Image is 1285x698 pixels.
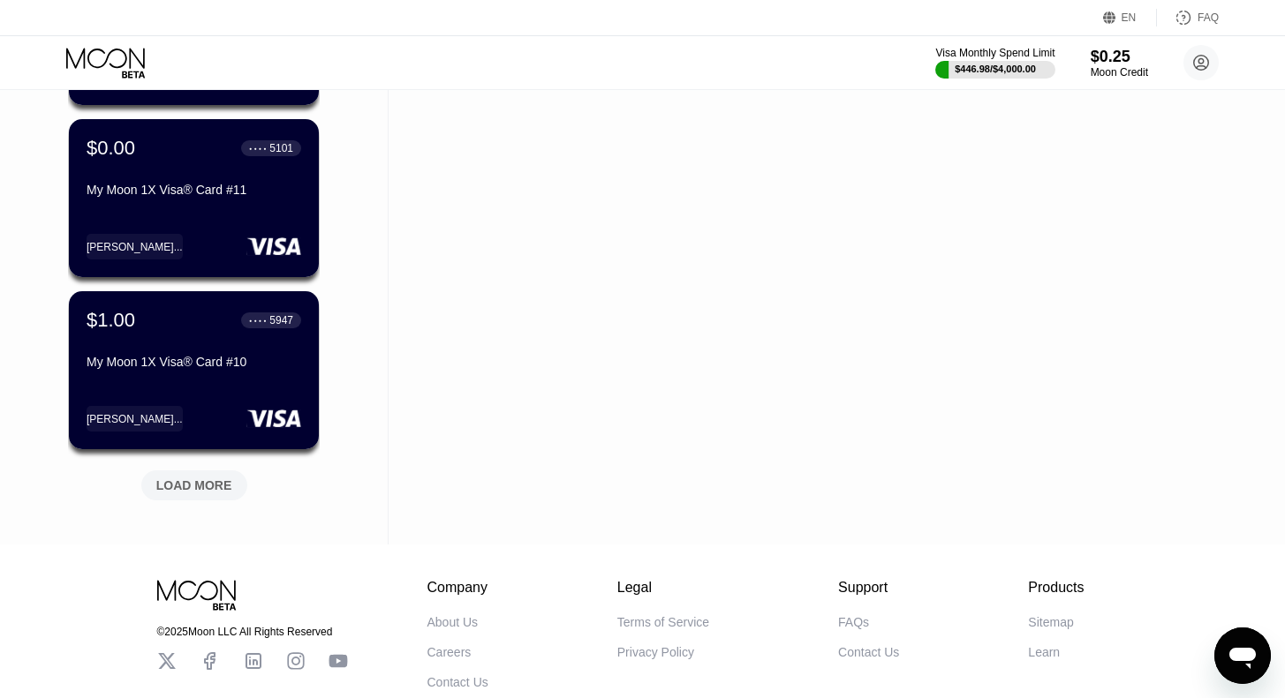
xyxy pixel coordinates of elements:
div: LOAD MORE [156,477,232,493]
div: About Us [427,615,479,629]
div: Legal [617,580,709,596]
div: ● ● ● ● [249,318,267,323]
iframe: Button to launch messaging window [1214,627,1271,684]
div: [PERSON_NAME]... [87,413,183,425]
div: LOAD MORE [128,463,261,500]
div: Moon Credit [1091,66,1148,79]
div: Products [1028,580,1084,596]
div: Privacy Policy [617,645,694,659]
div: Sitemap [1028,615,1073,629]
div: Contact Us [838,645,899,659]
div: $0.25 [1091,48,1148,66]
div: Careers [427,645,472,659]
div: [PERSON_NAME]... [87,234,183,259]
div: Visa Monthly Spend Limit$446.98/$4,000.00 [935,47,1054,79]
div: Support [838,580,899,596]
div: My Moon 1X Visa® Card #11 [87,183,301,197]
div: $0.25Moon Credit [1091,48,1148,79]
div: $1.00 [87,309,135,332]
div: [PERSON_NAME]... [87,406,183,432]
div: Terms of Service [617,615,709,629]
div: $0.00 [87,137,135,160]
div: Contact Us [427,675,488,689]
div: Visa Monthly Spend Limit [935,47,1054,59]
div: EN [1103,9,1157,26]
div: FAQ [1198,11,1219,24]
div: 5101 [269,142,293,154]
div: $446.98 / $4,000.00 [955,64,1036,74]
div: EN [1122,11,1137,24]
div: Company [427,580,488,596]
div: FAQs [838,615,869,629]
div: $0.00● ● ● ●5101My Moon 1X Visa® Card #11[PERSON_NAME]... [69,119,319,277]
div: 5947 [269,314,293,326]
div: Learn [1028,645,1060,659]
div: My Moon 1X Visa® Card #10 [87,355,301,369]
div: © 2025 Moon LLC All Rights Reserved [157,626,348,638]
div: FAQ [1157,9,1219,26]
div: [PERSON_NAME]... [87,241,183,253]
div: ● ● ● ● [249,146,267,151]
div: $1.00● ● ● ●5947My Moon 1X Visa® Card #10[PERSON_NAME]... [69,291,319,449]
